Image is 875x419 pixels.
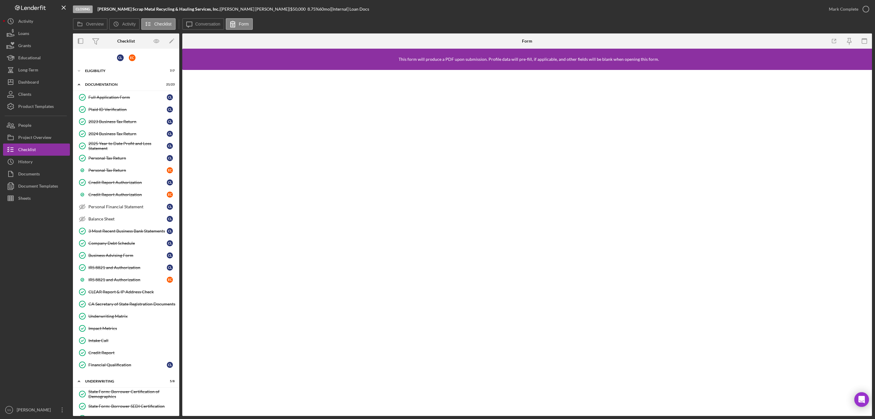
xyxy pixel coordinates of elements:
[109,18,139,30] button: Activity
[85,379,160,383] div: Underwriting
[98,6,219,12] b: [PERSON_NAME] Scrap Metal Recycling & Hauling Services, Inc.
[167,228,173,234] div: C L
[76,91,176,103] a: Full Application FormCL
[76,400,176,412] a: State Form: Borrower SEDI Certification
[85,69,160,73] div: Eligibility
[76,334,176,347] a: Intake Call
[76,176,176,189] a: Credit Report AuthorizationCL
[167,119,173,125] div: C L
[98,7,221,12] div: |
[88,350,176,355] div: Credit Report
[399,57,659,62] div: This form will produce a PDF upon submission. Profile data will pre-fill, if applicable, and othe...
[167,204,173,210] div: C L
[76,286,176,298] a: CLEAR Report & IP Address Check
[88,277,167,282] div: IRS 8821 and Authorization
[167,216,173,222] div: C L
[88,131,167,136] div: 2024 Business Tax Return
[167,362,173,368] div: C L
[88,362,167,367] div: Financial Qualification
[129,54,136,61] div: E C
[88,389,176,399] div: State Form: Borrower Certification of Demographics
[76,237,176,249] a: Company Debt ScheduleCL
[88,141,167,151] div: 2025 Year to Date Profit and Loss Statement
[88,95,167,100] div: Full Application Form
[7,408,11,412] text: SS
[854,392,869,407] div: Open Intercom Messenger
[182,18,225,30] button: Conversation
[88,229,167,234] div: 3 Most Recent Business Bank Statements
[167,277,173,283] div: E C
[15,404,55,417] div: [PERSON_NAME]
[88,119,167,124] div: 2023 Business Tax Return
[88,168,167,173] div: Personal Tax Return
[76,388,176,400] a: State Form: Borrower Certification of Demographics
[76,189,176,201] a: Credit Report AuthorizationEC
[73,18,108,30] button: Overview
[88,253,167,258] div: Business Advising Form
[85,83,160,86] div: Documentation
[829,3,858,15] div: Mark Complete
[76,249,176,261] a: Business Advising FormCL
[290,7,307,12] div: $50,000
[167,131,173,137] div: C L
[164,69,175,73] div: 7 / 7
[226,18,253,30] button: Form
[188,76,866,410] iframe: Lenderfit form
[76,128,176,140] a: 2024 Business Tax ReturnCL
[88,156,167,161] div: Personal Tax Return
[76,140,176,152] a: 2025 Year to Date Profit and Loss StatementCL
[76,103,176,116] a: Plaid ID VerificationCL
[76,322,176,334] a: Impact Metrics
[164,83,175,86] div: 21 / 23
[86,22,104,26] label: Overview
[195,22,221,26] label: Conversation
[167,143,173,149] div: C L
[154,22,172,26] label: Checklist
[76,201,176,213] a: Personal Financial StatementCL
[522,39,532,43] div: Form
[167,179,173,185] div: C L
[88,265,167,270] div: IRS 8821 and Authorization
[76,152,176,164] a: Personal Tax ReturnCL
[88,192,167,197] div: Credit Report Authorization
[88,326,176,331] div: Impact Metrics
[117,54,124,61] div: C L
[239,22,249,26] label: Form
[88,404,176,409] div: State Form: Borrower SEDI Certification
[167,155,173,161] div: C L
[330,7,369,12] div: | [Internal] Loan Docs
[307,7,319,12] div: 8.75 %
[167,240,173,246] div: C L
[76,213,176,225] a: Balance SheetCL
[117,39,135,43] div: Checklist
[167,265,173,271] div: C L
[88,314,176,319] div: Underwriting Matrix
